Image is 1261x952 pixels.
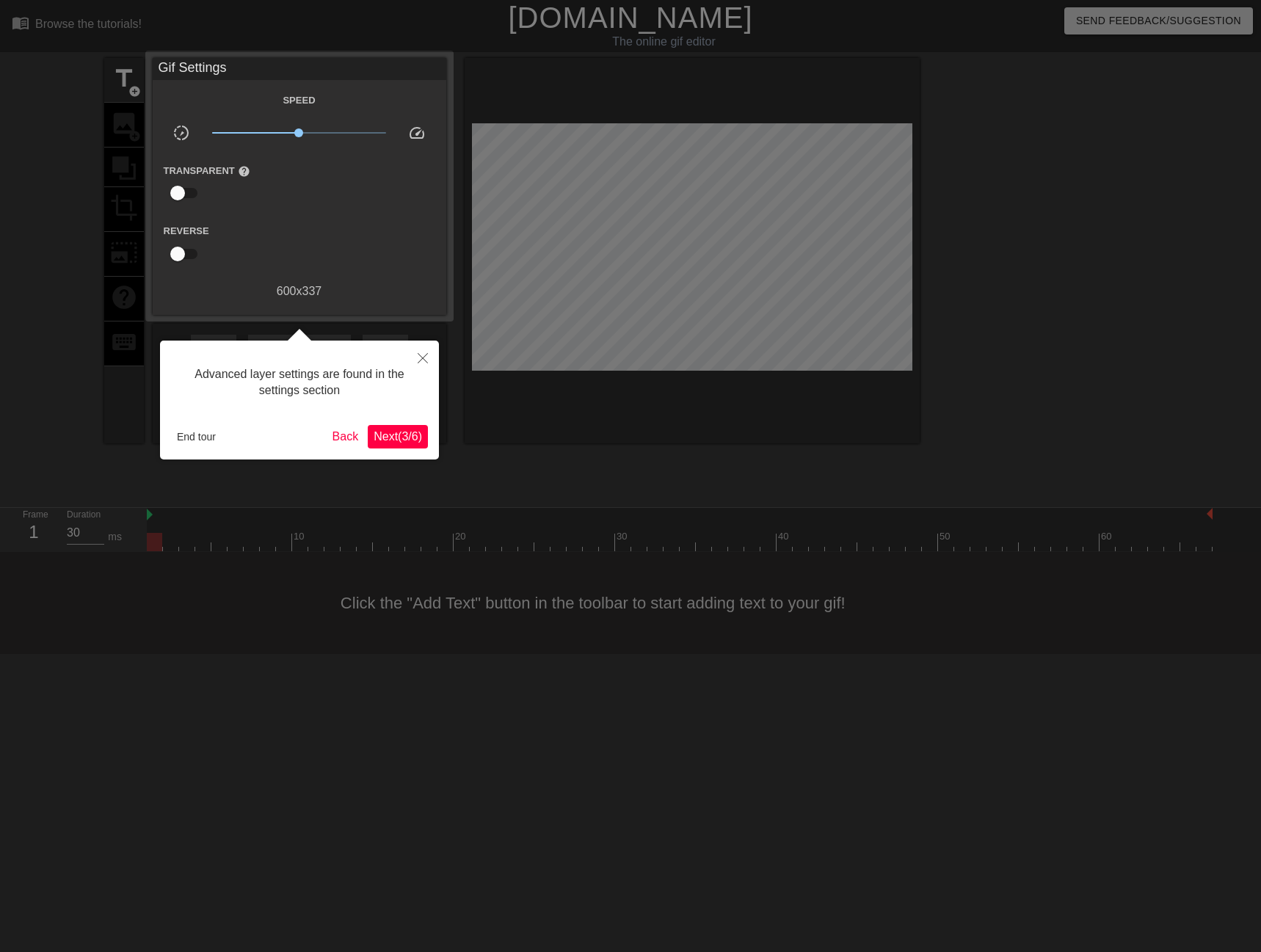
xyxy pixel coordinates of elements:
[368,425,428,448] button: Next
[171,426,222,448] button: End tour
[171,352,428,414] div: Advanced layer settings are found in the settings section
[407,341,439,374] button: Close
[374,430,422,443] span: Next ( 3 / 6 )
[327,425,365,448] button: Back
